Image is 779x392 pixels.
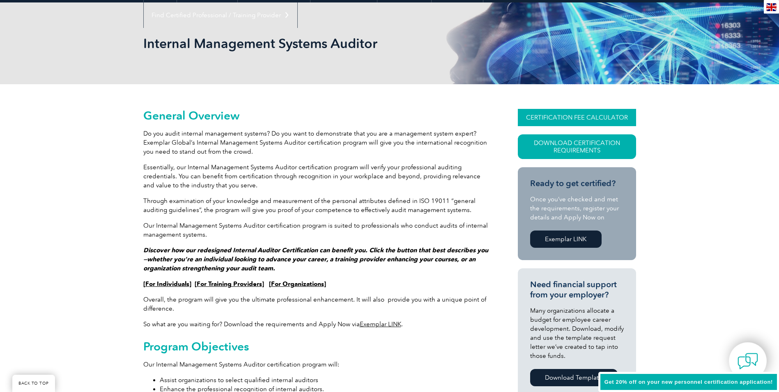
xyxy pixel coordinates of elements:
[143,280,326,288] strong: [ ] [ ] [ ]
[143,360,488,369] p: Our Internal Management Systems Auditor certification program will:
[604,379,773,385] span: Get 20% off on your new personnel certification application!
[530,178,624,189] h3: Ready to get certified?
[530,306,624,360] p: Many organizations allocate a budget for employee career development. Download, modify and use th...
[143,163,488,190] p: Essentially, our Internal Management Systems Auditor certification program will verify your profe...
[143,196,488,214] p: Through examination of your knowledge and measurement of the personal attributes defined in ISO 1...
[530,195,624,222] p: Once you’ve checked and met the requirements, register your details and Apply Now on
[143,129,488,156] p: Do you audit internal management systems? Do you want to demonstrate that you are a management sy...
[144,2,297,28] a: Find Certified Professional / Training Provider
[143,295,488,313] p: Overall, the program will give you the ultimate professional enhancement. It will also provide yo...
[145,280,189,288] a: For Individuals
[738,351,758,371] img: contact-chat.png
[530,369,618,386] a: Download Template
[518,109,636,126] a: CERTIFICATION FEE CALCULATOR
[143,247,488,272] em: Discover how our redesigned Internal Auditor Certification can benefit you. Click the button that...
[143,320,488,329] p: So what are you waiting for? Download the requirements and Apply Now via .
[143,340,488,353] h2: Program Objectives
[12,375,55,392] a: BACK TO TOP
[197,280,262,288] a: For Training Providers
[518,134,636,159] a: Download Certification Requirements
[160,376,488,385] li: Assist organizations to select qualified internal auditors
[360,321,401,328] a: Exemplar LINK
[143,35,459,51] h1: Internal Management Systems Auditor
[766,3,777,11] img: en
[271,280,324,288] a: For Organizations
[530,231,602,248] a: Exemplar LINK
[143,221,488,239] p: Our Internal Management Systems Auditor certification program is suited to professionals who cond...
[143,109,488,122] h2: General Overview
[530,279,624,300] h3: Need financial support from your employer?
